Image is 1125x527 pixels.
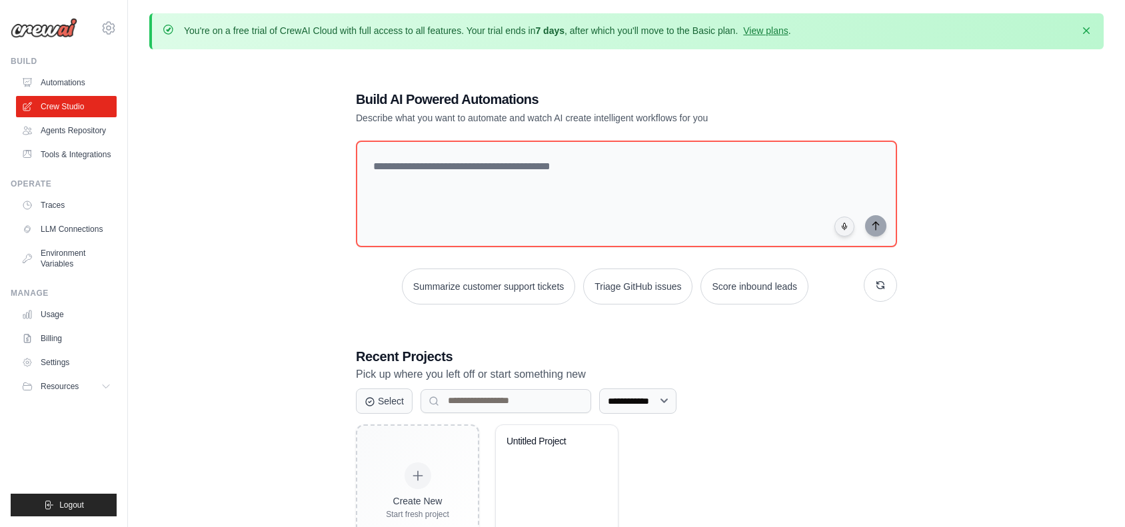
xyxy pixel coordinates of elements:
a: Agents Repository [16,120,117,141]
button: Score inbound leads [700,268,808,304]
div: Manage [11,288,117,298]
button: Logout [11,494,117,516]
div: Create New [386,494,449,508]
a: Usage [16,304,117,325]
button: Click to speak your automation idea [834,217,854,237]
div: Untitled Project [507,436,587,448]
button: Summarize customer support tickets [402,268,575,304]
p: You're on a free trial of CrewAI Cloud with full access to all features. Your trial ends in , aft... [184,24,791,37]
strong: 7 days [535,25,564,36]
h1: Build AI Powered Automations [356,90,804,109]
a: Automations [16,72,117,93]
span: Logout [59,500,84,510]
p: Pick up where you left off or start something new [356,366,897,383]
a: Traces [16,195,117,216]
button: Resources [16,376,117,397]
a: View plans [743,25,788,36]
img: Logo [11,18,77,38]
a: LLM Connections [16,219,117,240]
div: Build [11,56,117,67]
div: Start fresh project [386,509,449,520]
a: Crew Studio [16,96,117,117]
a: Environment Variables [16,243,117,274]
p: Describe what you want to automate and watch AI create intelligent workflows for you [356,111,804,125]
span: Resources [41,381,79,392]
button: Select [356,388,413,414]
a: Settings [16,352,117,373]
button: Get new suggestions [864,268,897,302]
button: Triage GitHub issues [583,268,692,304]
h3: Recent Projects [356,347,897,366]
a: Billing [16,328,117,349]
div: Operate [11,179,117,189]
a: Tools & Integrations [16,144,117,165]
